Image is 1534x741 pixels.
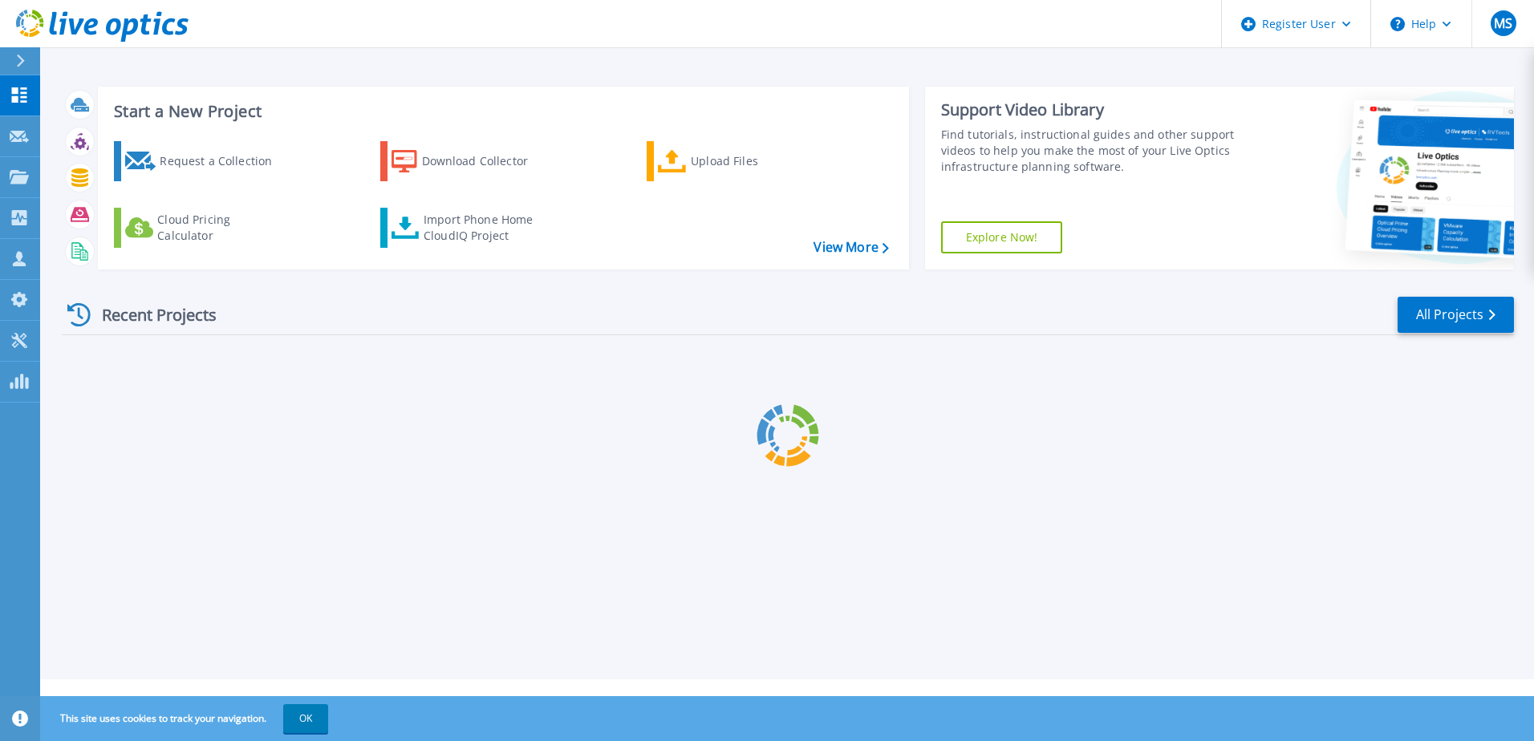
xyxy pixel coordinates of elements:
a: Request a Collection [114,141,293,181]
div: Upload Files [691,145,819,177]
div: Request a Collection [160,145,288,177]
a: Download Collector [380,141,559,181]
a: View More [814,240,888,255]
a: Cloud Pricing Calculator [114,208,293,248]
a: All Projects [1398,297,1514,333]
div: Support Video Library [941,99,1241,120]
div: Cloud Pricing Calculator [157,212,286,244]
button: OK [283,704,328,733]
span: This site uses cookies to track your navigation. [44,704,328,733]
h3: Start a New Project [114,103,888,120]
div: Import Phone Home CloudIQ Project [424,212,549,244]
div: Recent Projects [62,295,238,334]
div: Find tutorials, instructional guides and other support videos to help you make the most of your L... [941,127,1241,175]
a: Explore Now! [941,221,1063,253]
span: MS [1494,17,1512,30]
a: Upload Files [647,141,826,181]
div: Download Collector [422,145,550,177]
